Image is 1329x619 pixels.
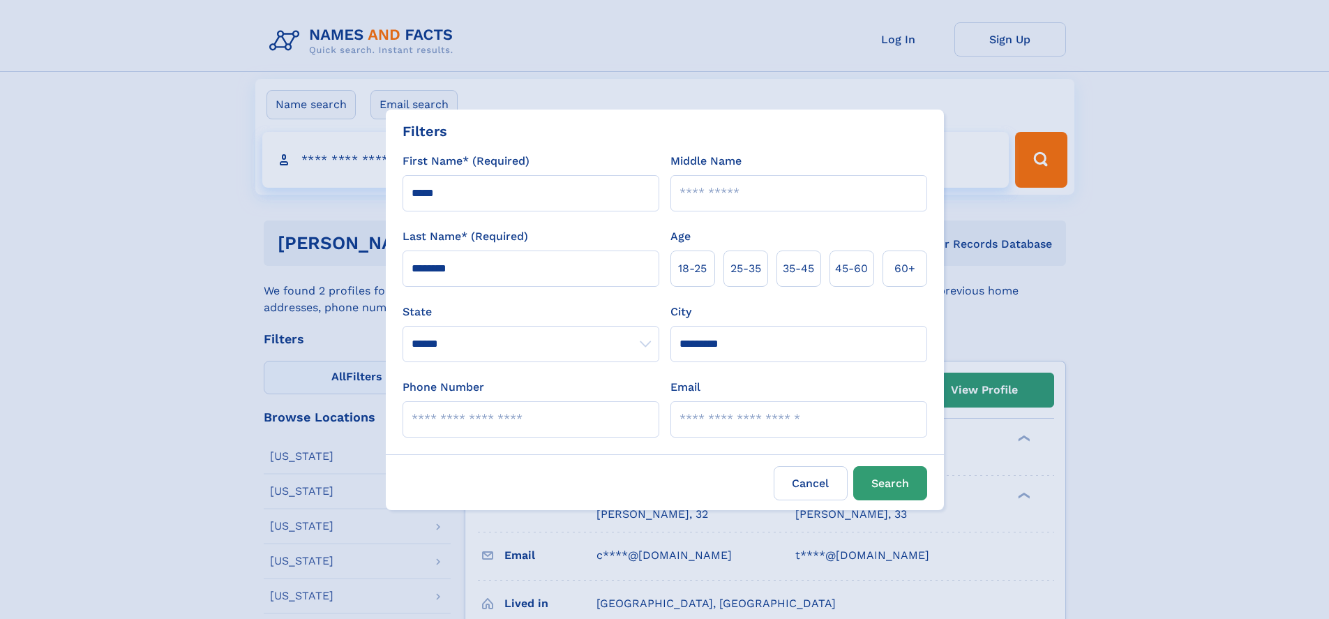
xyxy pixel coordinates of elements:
span: 18‑25 [678,260,707,277]
label: Cancel [774,466,848,500]
label: Email [670,379,700,396]
label: Last Name* (Required) [403,228,528,245]
span: 25‑35 [730,260,761,277]
label: State [403,304,659,320]
label: Middle Name [670,153,742,170]
label: Age [670,228,691,245]
label: Phone Number [403,379,484,396]
span: 60+ [894,260,915,277]
label: First Name* (Required) [403,153,530,170]
span: 35‑45 [783,260,814,277]
button: Search [853,466,927,500]
span: 45‑60 [835,260,868,277]
div: Filters [403,121,447,142]
label: City [670,304,691,320]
